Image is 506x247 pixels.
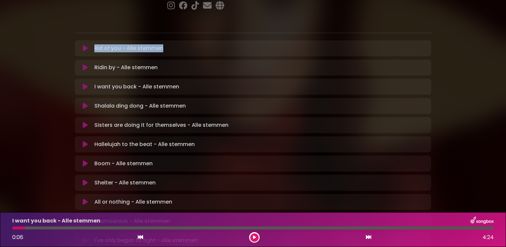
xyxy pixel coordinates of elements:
[94,140,195,148] p: Hallelujah to the beat - Alle stemmen
[94,102,186,110] p: Shalala ding dong - Alle stemmen
[94,64,158,72] p: Ridin by - Alle stemmen
[94,121,228,129] p: Sisters are doing it for themselves - Alle stemmen
[12,217,100,225] p: I want you back - Alle stemmen
[94,160,153,168] p: Boom - Alle stemmen
[94,83,179,91] p: I want you back - Alle stemmen
[12,233,23,241] span: 0:06
[94,179,156,187] p: Shelter - Alle stemmen
[482,233,494,241] span: 4:24
[94,44,163,52] p: Rid of you - Alle stemmen
[471,217,494,225] img: songbox-logo-white.png
[94,198,172,206] p: All or nothing - Alle stemmen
